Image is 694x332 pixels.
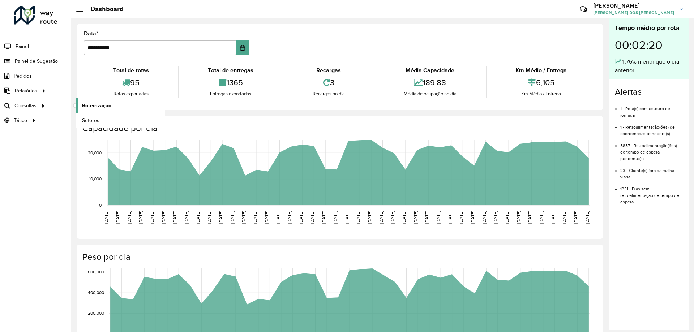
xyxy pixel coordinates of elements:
div: Km Médio / Entrega [488,66,594,75]
a: Setores [76,113,165,128]
div: 3 [285,75,372,90]
text: [DATE] [551,211,555,224]
text: [DATE] [127,211,132,224]
span: Relatórios [15,87,37,95]
a: Roteirização [76,98,165,113]
div: Km Médio / Entrega [488,90,594,98]
text: [DATE] [333,211,338,224]
li: 1 - Retroalimentação(ões) de coordenadas pendente(s) [620,118,683,137]
text: [DATE] [516,211,521,224]
text: [DATE] [241,211,246,224]
text: 20,000 [88,150,102,155]
text: [DATE] [172,211,177,224]
text: [DATE] [539,211,544,224]
text: [DATE] [390,211,395,224]
span: Consultas [14,102,37,109]
li: 1 - Rota(s) com estouro de jornada [620,100,683,118]
text: 400,000 [88,290,104,295]
h4: Capacidade por dia [82,123,596,134]
text: [DATE] [275,211,280,224]
text: [DATE] [470,211,475,224]
text: [DATE] [138,211,143,224]
text: 200,000 [88,311,104,315]
div: 189,88 [376,75,484,90]
text: [DATE] [413,211,418,224]
text: [DATE] [299,211,303,224]
li: 1331 - Dias sem retroalimentação de tempo de espera [620,180,683,205]
div: 1365 [180,75,280,90]
text: 600,000 [88,270,104,275]
div: 4,76% menor que o dia anterior [615,57,683,75]
text: [DATE] [230,211,235,224]
span: Tático [14,117,27,124]
text: [DATE] [207,211,211,224]
div: Recargas no dia [285,90,372,98]
div: 00:02:20 [615,33,683,57]
div: Média Capacidade [376,66,484,75]
li: 5857 - Retroalimentação(ões) de tempo de espera pendente(s) [620,137,683,162]
div: Recargas [285,66,372,75]
text: [DATE] [447,211,452,224]
text: 0 [99,203,102,207]
span: Painel [16,43,29,50]
text: [DATE] [367,211,372,224]
span: Pedidos [14,72,32,80]
text: [DATE] [287,211,292,224]
text: [DATE] [184,211,189,224]
span: [PERSON_NAME] DOS [PERSON_NAME] [593,9,674,16]
label: Data [84,29,98,38]
h3: [PERSON_NAME] [593,2,674,9]
h2: Dashboard [83,5,124,13]
text: [DATE] [218,211,223,224]
div: Média de ocupação no dia [376,90,484,98]
div: Total de entregas [180,66,280,75]
text: [DATE] [161,211,166,224]
div: Total de rotas [86,66,176,75]
text: [DATE] [459,211,463,224]
text: [DATE] [356,211,360,224]
span: Painel de Sugestão [15,57,58,65]
text: [DATE] [344,211,349,224]
text: [DATE] [482,211,487,224]
text: [DATE] [493,211,498,224]
div: 6,105 [488,75,594,90]
text: [DATE] [436,211,441,224]
text: [DATE] [310,211,314,224]
h4: Peso por dia [82,252,596,262]
text: [DATE] [585,211,590,224]
h4: Alertas [615,87,683,97]
span: Roteirização [82,102,111,109]
text: [DATE] [527,211,532,224]
text: [DATE] [150,211,154,224]
text: [DATE] [424,211,429,224]
div: Tempo médio por rota [615,23,683,33]
div: Entregas exportadas [180,90,280,98]
text: [DATE] [196,211,200,224]
text: [DATE] [505,211,509,224]
text: [DATE] [321,211,326,224]
text: [DATE] [264,211,269,224]
text: [DATE] [402,211,406,224]
span: Setores [82,117,99,124]
li: 23 - Cliente(s) fora da malha viária [620,162,683,180]
a: Contato Rápido [576,1,591,17]
button: Choose Date [236,40,249,55]
text: 10,000 [89,177,102,181]
text: [DATE] [379,211,384,224]
text: [DATE] [115,211,120,224]
text: [DATE] [253,211,257,224]
div: 95 [86,75,176,90]
text: [DATE] [104,211,108,224]
div: Rotas exportadas [86,90,176,98]
text: [DATE] [573,211,578,224]
text: [DATE] [562,211,566,224]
